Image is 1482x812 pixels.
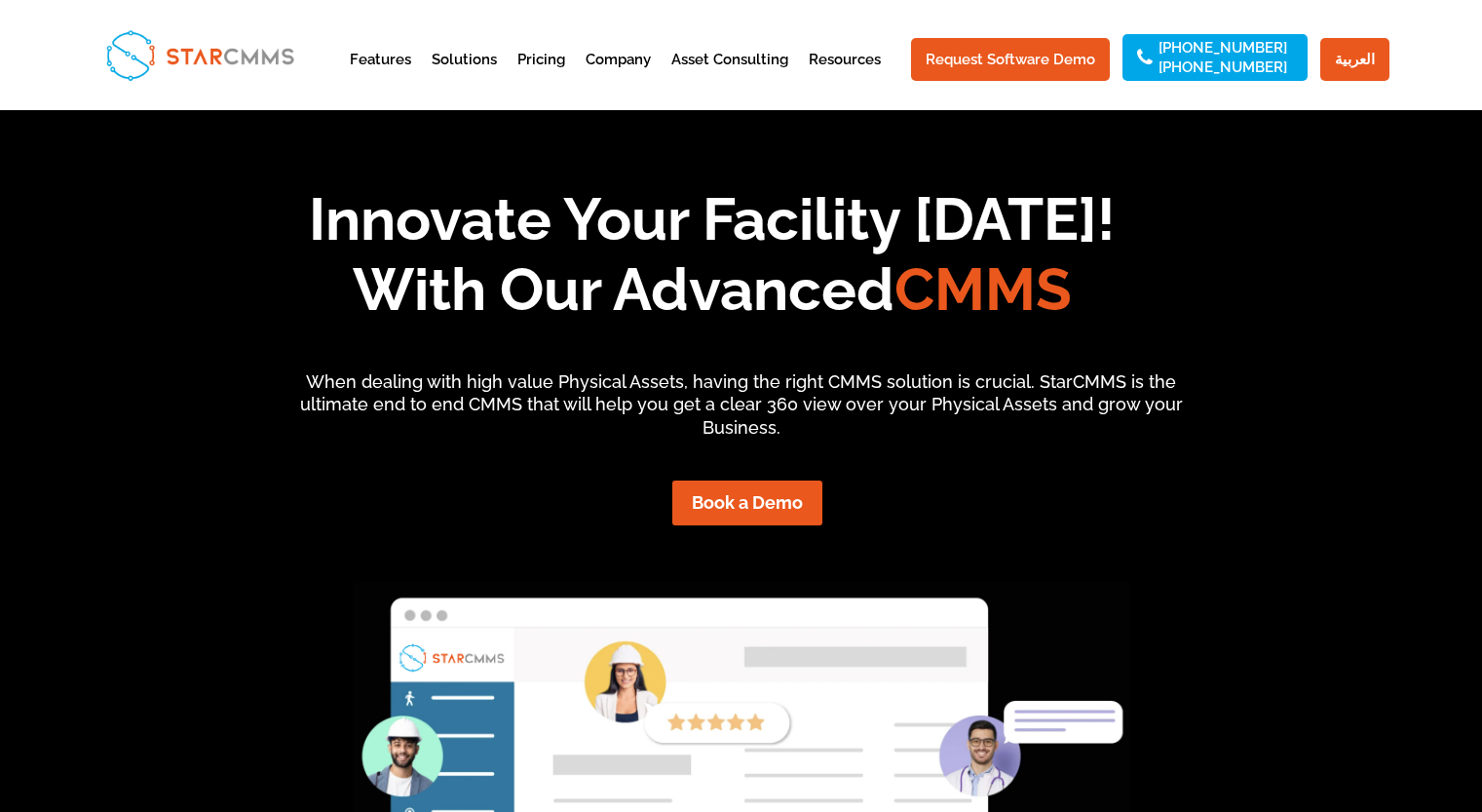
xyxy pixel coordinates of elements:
[586,53,651,100] a: Company
[1320,38,1389,81] a: العربية
[350,53,411,100] a: Features
[282,370,1200,440] p: When dealing with high value Physical Assets, having the right CMMS solution is crucial. StarCMMS...
[97,21,302,89] img: StarCMMS
[672,481,822,524] a: Book a Demo
[671,53,788,100] a: Asset Consulting
[1159,41,1287,55] a: [PHONE_NUMBER]
[894,255,1072,324] span: CMMS
[911,38,1110,81] a: Request Software Demo
[432,53,497,100] a: Solutions
[36,184,1388,334] h1: Innovate Your Facility [DATE]! With Our Advanced
[809,53,881,100] a: Resources
[517,53,565,100] a: Pricing
[1159,60,1287,74] a: [PHONE_NUMBER]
